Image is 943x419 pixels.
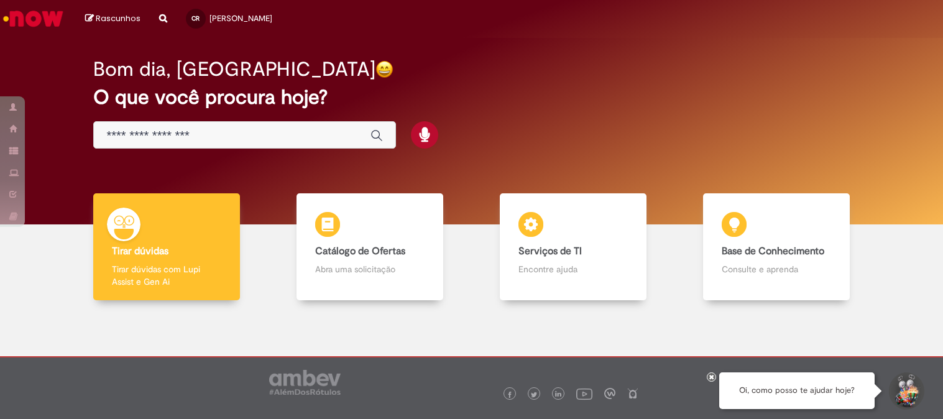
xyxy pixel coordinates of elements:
[627,388,638,399] img: logo_footer_naosei.png
[531,392,537,398] img: logo_footer_twitter.png
[576,385,592,402] img: logo_footer_youtube.png
[555,391,561,398] img: logo_footer_linkedin.png
[269,370,341,395] img: logo_footer_ambev_rotulo_gray.png
[315,263,425,275] p: Abra uma solicitação
[269,193,472,301] a: Catálogo de Ofertas Abra uma solicitação
[722,245,824,257] b: Base de Conhecimento
[209,13,272,24] span: [PERSON_NAME]
[518,263,628,275] p: Encontre ajuda
[112,263,221,288] p: Tirar dúvidas com Lupi Assist e Gen Ai
[472,193,675,301] a: Serviços de TI Encontre ajuda
[887,372,924,410] button: Iniciar Conversa de Suporte
[85,13,140,25] a: Rascunhos
[1,6,65,31] img: ServiceNow
[315,245,405,257] b: Catálogo de Ofertas
[112,245,168,257] b: Tirar dúvidas
[65,193,269,301] a: Tirar dúvidas Tirar dúvidas com Lupi Assist e Gen Ai
[674,193,878,301] a: Base de Conhecimento Consulte e aprenda
[604,388,615,399] img: logo_footer_workplace.png
[722,263,831,275] p: Consulte e aprenda
[507,392,513,398] img: logo_footer_facebook.png
[375,60,393,78] img: happy-face.png
[93,58,375,80] h2: Bom dia, [GEOGRAPHIC_DATA]
[518,245,582,257] b: Serviços de TI
[96,12,140,24] span: Rascunhos
[719,372,875,409] div: Oi, como posso te ajudar hoje?
[191,14,200,22] span: CR
[93,86,849,108] h2: O que você procura hoje?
